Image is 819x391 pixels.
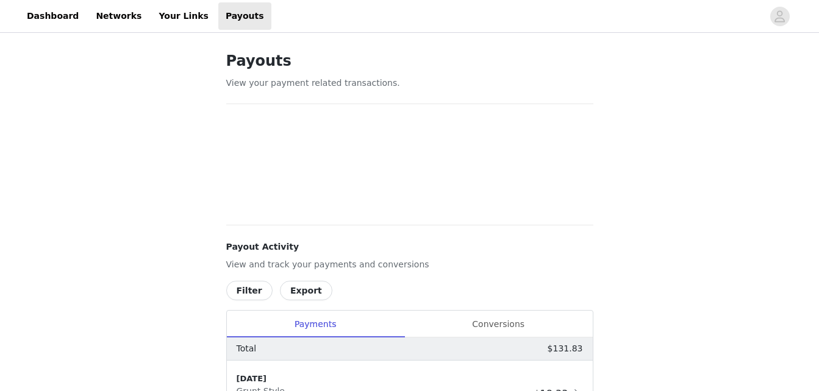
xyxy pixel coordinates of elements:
[226,241,593,253] h4: Payout Activity
[280,281,332,300] button: Export
[218,2,271,30] a: Payouts
[227,311,404,338] div: Payments
[548,342,583,355] p: $131.83
[237,373,529,385] div: [DATE]
[226,77,593,90] p: View your payment related transactions.
[226,281,273,300] button: Filter
[88,2,149,30] a: Networks
[774,7,785,26] div: avatar
[151,2,216,30] a: Your Links
[226,258,593,271] p: View and track your payments and conversions
[404,311,593,338] div: Conversions
[237,342,257,355] p: Total
[20,2,86,30] a: Dashboard
[226,50,593,72] h1: Payouts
